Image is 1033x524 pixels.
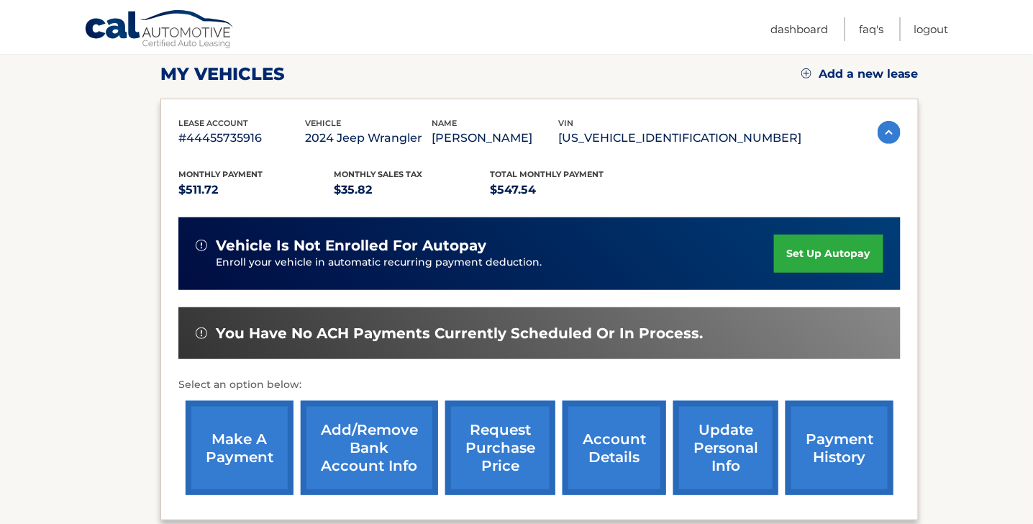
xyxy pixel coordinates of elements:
[914,17,949,41] a: Logout
[558,118,573,128] span: vin
[196,240,207,251] img: alert-white.svg
[84,9,235,51] a: Cal Automotive
[801,68,811,78] img: add.svg
[335,169,423,179] span: Monthly sales Tax
[178,169,263,179] span: Monthly Payment
[196,327,207,339] img: alert-white.svg
[801,67,919,81] a: Add a new lease
[490,169,604,179] span: Total Monthly Payment
[432,128,558,148] p: [PERSON_NAME]
[432,118,457,128] span: name
[859,17,883,41] a: FAQ's
[178,118,248,128] span: lease account
[186,401,293,495] a: make a payment
[178,180,335,200] p: $511.72
[178,376,901,394] p: Select an option below:
[770,17,828,41] a: Dashboard
[335,180,491,200] p: $35.82
[301,401,438,495] a: Add/Remove bank account info
[786,401,893,495] a: payment history
[305,128,432,148] p: 2024 Jeep Wrangler
[563,401,666,495] a: account details
[878,121,901,144] img: accordion-active.svg
[305,118,341,128] span: vehicle
[558,128,801,148] p: [US_VEHICLE_IDENTIFICATION_NUMBER]
[490,180,646,200] p: $547.54
[178,128,305,148] p: #44455735916
[216,255,774,271] p: Enroll your vehicle in automatic recurring payment deduction.
[774,235,883,273] a: set up autopay
[216,325,703,343] span: You have no ACH payments currently scheduled or in process.
[445,401,555,495] a: request purchase price
[216,237,486,255] span: vehicle is not enrolled for autopay
[160,63,285,85] h2: my vehicles
[673,401,778,495] a: update personal info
